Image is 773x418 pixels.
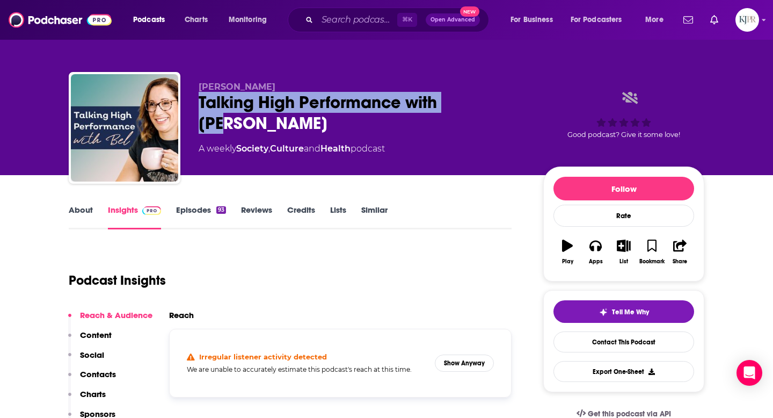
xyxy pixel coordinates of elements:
[80,389,106,399] p: Charts
[735,8,759,32] img: User Profile
[735,8,759,32] span: Logged in as KJPRpodcast
[169,310,194,320] h2: Reach
[69,205,93,229] a: About
[199,142,385,155] div: A weekly podcast
[706,11,723,29] a: Show notifications dropdown
[571,12,622,27] span: For Podcasters
[69,272,166,289] h1: Podcast Insights
[270,143,304,154] a: Culture
[564,11,638,28] button: open menu
[236,143,268,154] a: Society
[431,17,475,23] span: Open Advanced
[287,205,315,229] a: Credits
[68,389,106,409] button: Charts
[216,206,226,214] div: 93
[553,233,581,271] button: Play
[553,300,694,323] button: tell me why sparkleTell Me Why
[581,233,609,271] button: Apps
[638,11,677,28] button: open menu
[543,82,704,148] div: Good podcast? Give it some love!
[639,258,665,265] div: Bookmark
[80,310,152,320] p: Reach & Audience
[68,310,152,330] button: Reach & Audience
[187,365,426,373] h5: We are unable to accurately estimate this podcast's reach at this time.
[80,350,104,360] p: Social
[553,331,694,352] a: Contact This Podcast
[735,8,759,32] button: Show profile menu
[68,330,112,350] button: Content
[435,355,494,372] button: Show Anyway
[361,205,388,229] a: Similar
[619,258,628,265] div: List
[553,361,694,382] button: Export One-Sheet
[80,369,116,379] p: Contacts
[330,205,346,229] a: Lists
[241,205,272,229] a: Reviews
[221,11,281,28] button: open menu
[108,205,161,229] a: InsightsPodchaser Pro
[562,258,573,265] div: Play
[610,233,638,271] button: List
[68,369,116,389] button: Contacts
[142,206,161,215] img: Podchaser Pro
[736,360,762,386] div: Open Intercom Messenger
[68,350,104,370] button: Social
[426,13,480,26] button: Open AdvancedNew
[298,8,499,32] div: Search podcasts, credits, & more...
[553,205,694,227] div: Rate
[71,74,178,182] img: Talking High Performance with Bel
[126,11,179,28] button: open menu
[612,308,649,316] span: Tell Me Why
[199,82,275,92] span: [PERSON_NAME]
[645,12,663,27] span: More
[397,13,417,27] span: ⌘ K
[317,11,397,28] input: Search podcasts, credits, & more...
[503,11,566,28] button: open menu
[666,233,694,271] button: Share
[178,11,214,28] a: Charts
[229,12,267,27] span: Monitoring
[567,131,680,139] span: Good podcast? Give it some love!
[638,233,666,271] button: Bookmark
[589,258,603,265] div: Apps
[320,143,351,154] a: Health
[80,330,112,340] p: Content
[460,6,479,17] span: New
[199,352,327,361] h4: Irregular listener activity detected
[9,10,112,30] img: Podchaser - Follow, Share and Rate Podcasts
[268,143,270,154] span: ,
[599,308,608,316] img: tell me why sparkle
[673,258,687,265] div: Share
[679,11,697,29] a: Show notifications dropdown
[511,12,553,27] span: For Business
[553,177,694,200] button: Follow
[133,12,165,27] span: Podcasts
[176,205,226,229] a: Episodes93
[185,12,208,27] span: Charts
[304,143,320,154] span: and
